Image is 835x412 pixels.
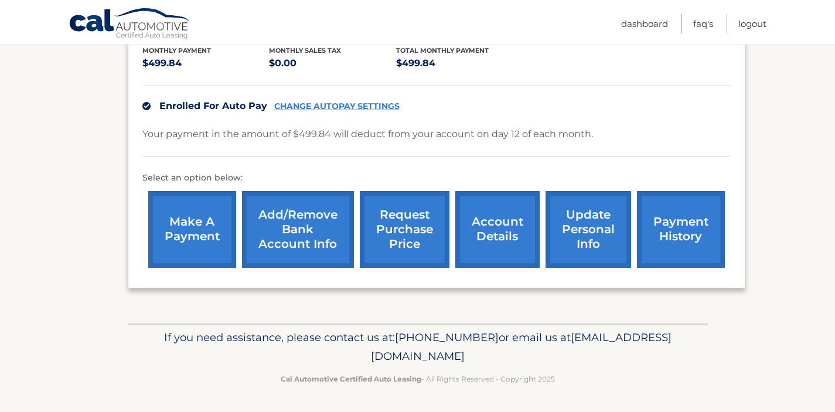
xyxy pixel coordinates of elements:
[142,102,151,110] img: check.svg
[269,46,341,55] span: Monthly sales Tax
[455,191,540,268] a: account details
[738,14,766,33] a: Logout
[360,191,449,268] a: request purchase price
[142,46,211,55] span: Monthly Payment
[69,8,192,42] a: Cal Automotive
[281,374,421,383] strong: Cal Automotive Certified Auto Leasing
[148,191,236,268] a: make a payment
[159,100,267,111] span: Enrolled For Auto Pay
[693,14,713,33] a: FAQ's
[637,191,725,268] a: payment history
[396,55,523,71] p: $499.84
[135,373,700,385] p: - All Rights Reserved - Copyright 2025
[621,14,668,33] a: Dashboard
[142,126,593,142] p: Your payment in the amount of $499.84 will deduct from your account on day 12 of each month.
[269,55,396,71] p: $0.00
[135,328,700,366] p: If you need assistance, please contact us at: or email us at
[142,171,731,185] p: Select an option below:
[395,331,499,344] span: [PHONE_NUMBER]
[396,46,489,55] span: Total Monthly Payment
[274,101,400,111] a: CHANGE AUTOPAY SETTINGS
[546,191,631,268] a: update personal info
[242,191,354,268] a: Add/Remove bank account info
[142,55,270,71] p: $499.84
